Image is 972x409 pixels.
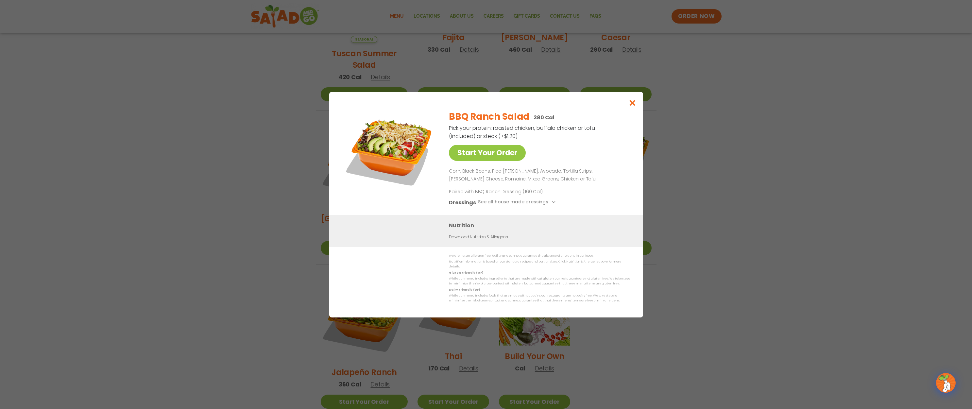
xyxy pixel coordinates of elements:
[449,110,530,124] h2: BBQ Ranch Salad
[449,270,483,274] strong: Gluten Friendly (GF)
[449,167,627,183] p: Corn, Black Beans, Pico [PERSON_NAME], Avocado, Tortilla Strips, [PERSON_NAME] Cheese, Romaine, M...
[478,198,557,206] button: See all house made dressings
[449,253,630,258] p: We are not an allergen free facility and cannot guarantee the absence of allergens in our foods.
[622,92,643,114] button: Close modal
[449,124,596,140] p: Pick your protein: roasted chicken, buffalo chicken or tofu (included) or steak (+$1.20)
[449,234,508,240] a: Download Nutrition & Allergens
[534,113,554,122] p: 380 Cal
[449,221,633,229] h3: Nutrition
[937,374,955,392] img: wpChatIcon
[449,188,570,195] p: Paired with BBQ Ranch Dressing (160 Cal)
[449,287,480,291] strong: Dairy Friendly (DF)
[449,145,526,161] a: Start Your Order
[449,293,630,303] p: While our menu includes foods that are made without dairy, our restaurants are not dairy free. We...
[449,276,630,286] p: While our menu includes ingredients that are made without gluten, our restaurants are not gluten ...
[449,259,630,269] p: Nutrition information is based on our standard recipes and portion sizes. Click Nutrition & Aller...
[344,105,435,196] img: Featured product photo for BBQ Ranch Salad
[449,198,476,206] h3: Dressings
